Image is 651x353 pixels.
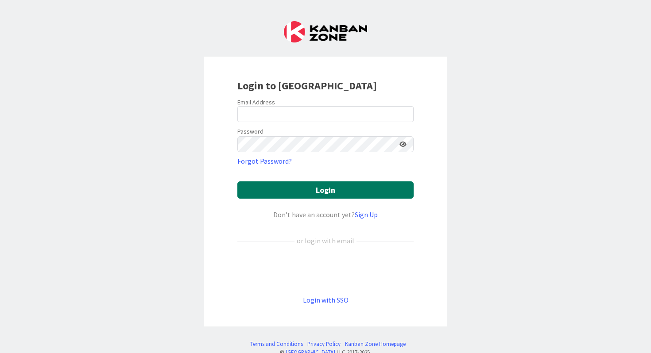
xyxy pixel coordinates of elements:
img: Kanban Zone [284,21,367,42]
a: Forgot Password? [237,156,292,166]
div: Don’t have an account yet? [237,209,414,220]
a: Login with SSO [303,295,349,304]
a: Privacy Policy [307,340,341,348]
b: Login to [GEOGRAPHIC_DATA] [237,79,377,92]
a: Sign Up [355,210,378,219]
label: Email Address [237,98,275,106]
label: Password [237,127,263,136]
button: Login [237,181,414,199]
div: or login with email [294,235,356,246]
a: Kanban Zone Homepage [345,340,406,348]
iframe: Sign in with Google Button [233,261,418,280]
a: Terms and Conditions [250,340,303,348]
